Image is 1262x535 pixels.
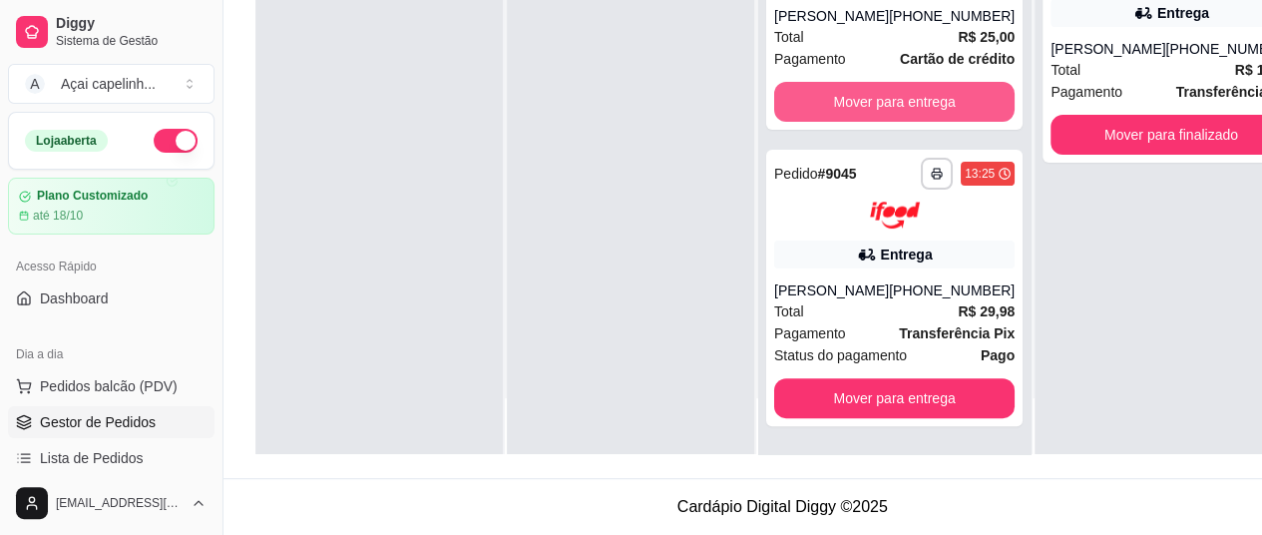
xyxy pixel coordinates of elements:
[774,322,846,344] span: Pagamento
[774,300,804,322] span: Total
[1051,39,1165,59] div: [PERSON_NAME]
[40,448,144,468] span: Lista de Pedidos
[870,202,920,229] img: ifood
[881,245,933,265] div: Entrega
[56,33,207,49] span: Sistema de Gestão
[818,166,857,182] strong: # 9045
[8,64,214,104] button: Select a team
[774,378,1015,418] button: Mover para entrega
[1051,81,1122,103] span: Pagamento
[8,251,214,282] div: Acesso Rápido
[965,166,995,182] div: 13:25
[37,189,148,204] article: Plano Customizado
[8,8,214,56] a: DiggySistema de Gestão
[40,288,109,308] span: Dashboard
[56,15,207,33] span: Diggy
[8,338,214,370] div: Dia a dia
[1051,59,1080,81] span: Total
[774,6,889,26] div: [PERSON_NAME]
[1157,3,1209,23] div: Entrega
[774,48,846,70] span: Pagamento
[25,74,45,94] span: A
[8,178,214,235] a: Plano Customizadoaté 18/10
[40,376,178,396] span: Pedidos balcão (PDV)
[8,282,214,314] a: Dashboard
[774,82,1015,122] button: Mover para entrega
[900,51,1015,67] strong: Cartão de crédito
[8,442,214,474] a: Lista de Pedidos
[40,412,156,432] span: Gestor de Pedidos
[958,303,1015,319] strong: R$ 29,98
[899,325,1015,341] strong: Transferência Pix
[774,280,889,300] div: [PERSON_NAME]
[154,129,198,153] button: Alterar Status
[958,29,1015,45] strong: R$ 25,00
[774,166,818,182] span: Pedido
[981,347,1015,363] strong: Pago
[774,26,804,48] span: Total
[889,280,1015,300] div: [PHONE_NUMBER]
[8,479,214,527] button: [EMAIL_ADDRESS][DOMAIN_NAME]
[774,344,907,366] span: Status do pagamento
[33,208,83,224] article: até 18/10
[8,406,214,438] a: Gestor de Pedidos
[8,370,214,402] button: Pedidos balcão (PDV)
[25,130,108,152] div: Loja aberta
[61,74,156,94] div: Açai capelinh ...
[889,6,1015,26] div: [PHONE_NUMBER]
[56,495,183,511] span: [EMAIL_ADDRESS][DOMAIN_NAME]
